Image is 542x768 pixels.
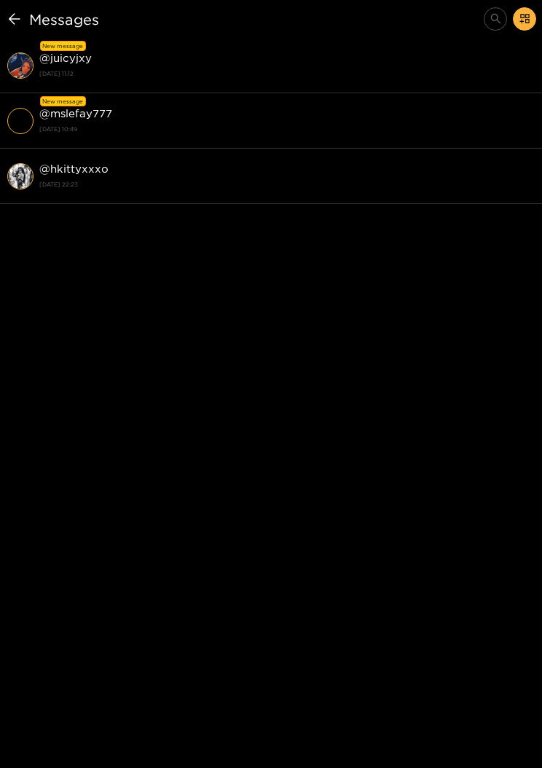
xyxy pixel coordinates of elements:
[39,162,109,175] strong: @ hkittyxxxo
[40,96,86,106] div: New message
[39,122,535,136] strong: [DATE] 10:49
[484,7,507,31] button: search
[490,13,501,26] span: search
[40,41,86,51] div: New message
[39,52,92,64] strong: @ juicyjxy
[7,163,34,189] img: conversation
[513,7,536,31] button: appstore-add
[519,13,530,26] span: appstore-add
[39,107,112,119] strong: @ mslefay777
[39,67,535,80] strong: [DATE] 11:12
[29,10,99,28] span: Messages
[7,52,34,79] img: conversation
[7,108,34,134] img: conversation
[39,178,535,191] strong: [DATE] 22:23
